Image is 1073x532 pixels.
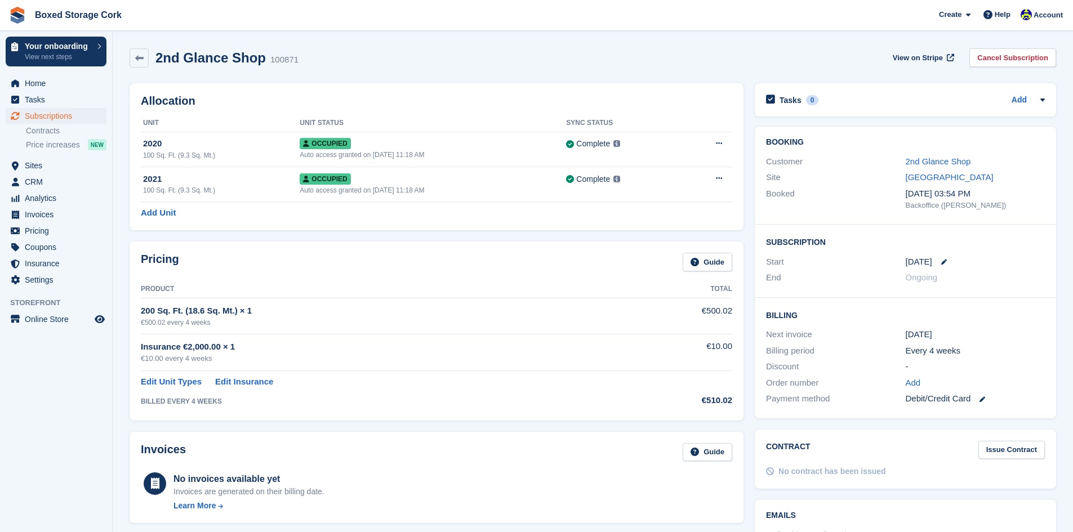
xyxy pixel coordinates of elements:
[143,150,300,160] div: 100 Sq. Ft. (9.3 Sq. Mt.)
[766,171,905,184] div: Site
[141,353,621,364] div: €10.00 every 4 weeks
[215,375,273,388] a: Edit Insurance
[9,7,26,24] img: stora-icon-8386f47178a22dfd0bd8f6a31ec36ba5ce8667c1dd55bd0f319d3a0aa187defe.svg
[576,138,610,150] div: Complete
[25,190,92,206] span: Analytics
[141,375,202,388] a: Edit Unit Types
[6,174,106,190] a: menu
[25,272,92,288] span: Settings
[1021,9,1032,20] img: Vincent
[173,500,216,512] div: Learn More
[26,138,106,151] a: Price increases NEW
[613,140,620,147] img: icon-info-grey-7440780725fd019a000dd9b08b2336e03edf1995a4989e88bcd33f0948082b44.svg
[906,345,1045,357] div: Every 4 weeks
[26,140,80,150] span: Price increases
[141,341,621,354] div: Insurance €2,000.00 × 1
[300,173,350,185] span: Occupied
[173,486,324,498] div: Invoices are generated on their billing date.
[25,158,92,173] span: Sites
[6,311,106,327] a: menu
[893,52,943,64] span: View on Stripe
[906,272,938,282] span: Ongoing
[300,138,350,149] span: Occupied
[766,511,1045,520] h2: Emails
[969,48,1056,67] a: Cancel Subscription
[25,256,92,271] span: Insurance
[141,253,179,271] h2: Pricing
[621,394,732,407] div: €510.02
[613,176,620,182] img: icon-info-grey-7440780725fd019a000dd9b08b2336e03edf1995a4989e88bcd33f0948082b44.svg
[300,150,566,160] div: Auto access granted on [DATE] 11:18 AM
[1034,10,1063,21] span: Account
[766,377,905,390] div: Order number
[1012,94,1027,107] a: Add
[30,6,126,24] a: Boxed Storage Cork
[143,173,300,186] div: 2021
[766,138,1045,147] h2: Booking
[6,92,106,108] a: menu
[25,75,92,91] span: Home
[683,443,732,462] a: Guide
[141,396,621,406] div: BILLED EVERY 4 WEEKS
[25,311,92,327] span: Online Store
[906,360,1045,373] div: -
[766,328,905,341] div: Next invoice
[155,50,266,65] h2: 2nd Glance Shop
[141,280,621,298] th: Product
[6,108,106,124] a: menu
[141,207,176,220] a: Add Unit
[141,114,300,132] th: Unit
[766,345,905,357] div: Billing period
[10,297,112,309] span: Storefront
[906,328,1045,341] div: [DATE]
[6,223,106,239] a: menu
[6,256,106,271] a: menu
[6,207,106,222] a: menu
[143,185,300,195] div: 100 Sq. Ft. (9.3 Sq. Mt.)
[93,312,106,326] a: Preview store
[683,253,732,271] a: Guide
[6,158,106,173] a: menu
[766,309,1045,320] h2: Billing
[906,256,932,269] time: 2025-09-09 00:00:00 UTC
[143,137,300,150] div: 2020
[25,174,92,190] span: CRM
[778,466,886,477] div: No contract has been issued
[906,200,1045,211] div: Backoffice ([PERSON_NAME])
[766,187,905,211] div: Booked
[766,392,905,405] div: Payment method
[906,172,994,182] a: [GEOGRAPHIC_DATA]
[270,53,299,66] div: 100871
[766,236,1045,247] h2: Subscription
[25,92,92,108] span: Tasks
[25,42,92,50] p: Your onboarding
[621,280,732,298] th: Total
[25,108,92,124] span: Subscriptions
[906,392,1045,405] div: Debit/Credit Card
[939,9,961,20] span: Create
[888,48,956,67] a: View on Stripe
[995,9,1010,20] span: Help
[766,441,811,459] h2: Contract
[141,305,621,318] div: 200 Sq. Ft. (18.6 Sq. Mt.) × 1
[780,95,802,105] h2: Tasks
[766,155,905,168] div: Customer
[978,441,1045,459] a: Issue Contract
[25,52,92,62] p: View next steps
[300,185,566,195] div: Auto access granted on [DATE] 11:18 AM
[25,207,92,222] span: Invoices
[6,272,106,288] a: menu
[906,187,1045,200] div: [DATE] 03:54 PM
[141,95,732,108] h2: Allocation
[25,223,92,239] span: Pricing
[141,443,186,462] h2: Invoices
[6,75,106,91] a: menu
[141,318,621,328] div: €500.02 every 4 weeks
[6,190,106,206] a: menu
[766,360,905,373] div: Discount
[173,500,324,512] a: Learn More
[6,37,106,66] a: Your onboarding View next steps
[6,239,106,255] a: menu
[25,239,92,255] span: Coupons
[766,256,905,269] div: Start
